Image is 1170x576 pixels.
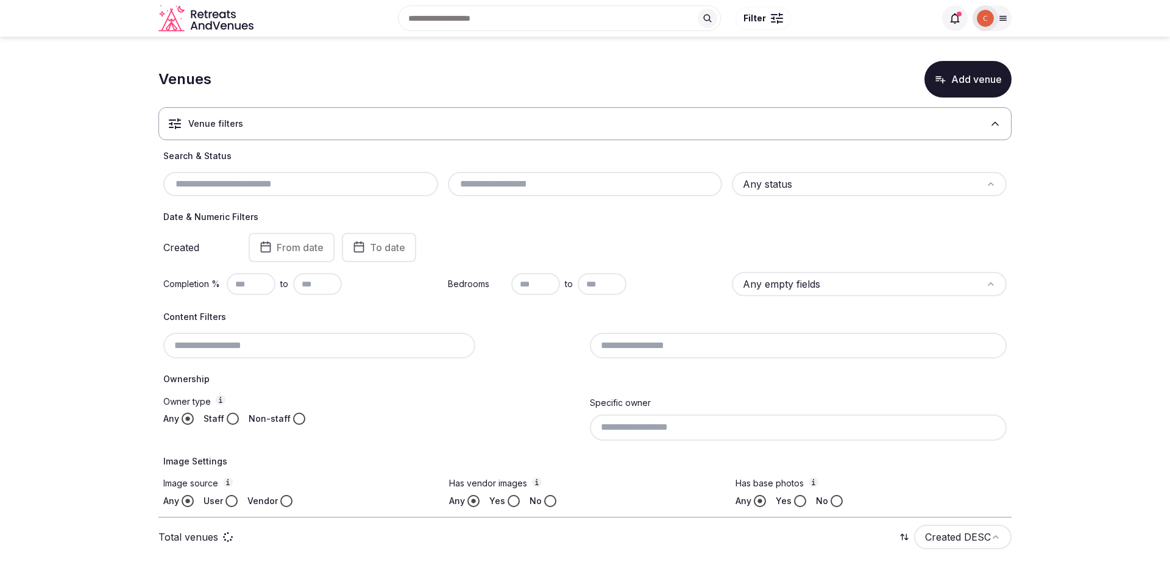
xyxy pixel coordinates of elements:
[163,413,179,425] label: Any
[776,495,792,507] label: Yes
[158,69,211,90] h1: Venues
[204,413,224,425] label: Staff
[216,395,225,405] button: Owner type
[816,495,828,507] label: No
[158,5,256,32] svg: Retreats and Venues company logo
[163,395,580,408] label: Owner type
[163,495,179,507] label: Any
[280,278,288,290] span: to
[163,373,1007,385] h4: Ownership
[530,495,542,507] label: No
[163,243,232,252] label: Created
[158,5,256,32] a: Visit the homepage
[448,278,506,290] label: Bedrooms
[342,233,416,262] button: To date
[565,278,573,290] span: to
[163,211,1007,223] h4: Date & Numeric Filters
[736,477,1007,490] label: Has base photos
[163,278,222,290] label: Completion %
[924,61,1012,98] button: Add venue
[277,241,324,254] span: From date
[158,530,218,544] p: Total venues
[249,413,291,425] label: Non-staff
[449,495,465,507] label: Any
[163,477,434,490] label: Image source
[736,495,751,507] label: Any
[449,477,720,490] label: Has vendor images
[247,495,278,507] label: Vendor
[743,12,766,24] span: Filter
[223,477,233,487] button: Image source
[163,455,1007,468] h4: Image Settings
[163,150,1007,162] h4: Search & Status
[204,495,223,507] label: User
[489,495,505,507] label: Yes
[590,397,651,408] label: Specific owner
[163,311,1007,323] h4: Content Filters
[977,10,994,27] img: Catalina
[532,477,542,487] button: Has vendor images
[736,7,791,30] button: Filter
[809,477,818,487] button: Has base photos
[370,241,405,254] span: To date
[249,233,335,262] button: From date
[188,118,243,130] h3: Venue filters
